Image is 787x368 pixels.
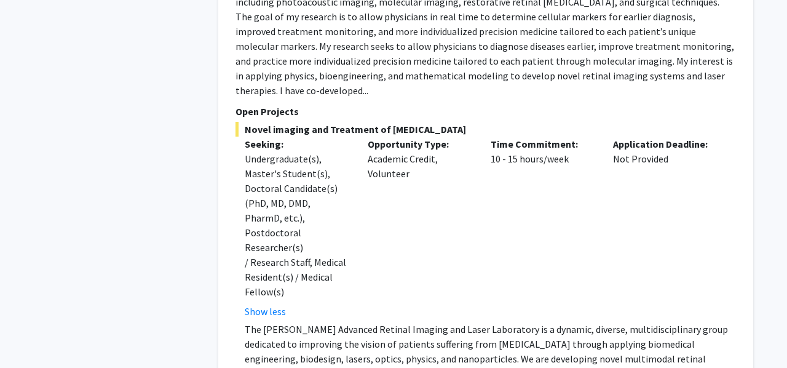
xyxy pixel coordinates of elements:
div: Academic Credit, Volunteer [358,137,481,319]
p: Seeking: [245,137,349,151]
span: Novel imaging and Treatment of [MEDICAL_DATA] [235,122,736,137]
p: Opportunity Type: [368,137,472,151]
p: Open Projects [235,104,736,119]
p: Application Deadline: [613,137,718,151]
button: Show less [245,304,286,319]
div: 10 - 15 hours/week [481,137,604,319]
iframe: Chat [9,313,52,359]
div: Undergraduate(s), Master's Student(s), Doctoral Candidate(s) (PhD, MD, DMD, PharmD, etc.), Postdo... [245,151,349,299]
p: Time Commitment: [491,137,595,151]
div: Not Provided [604,137,727,319]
